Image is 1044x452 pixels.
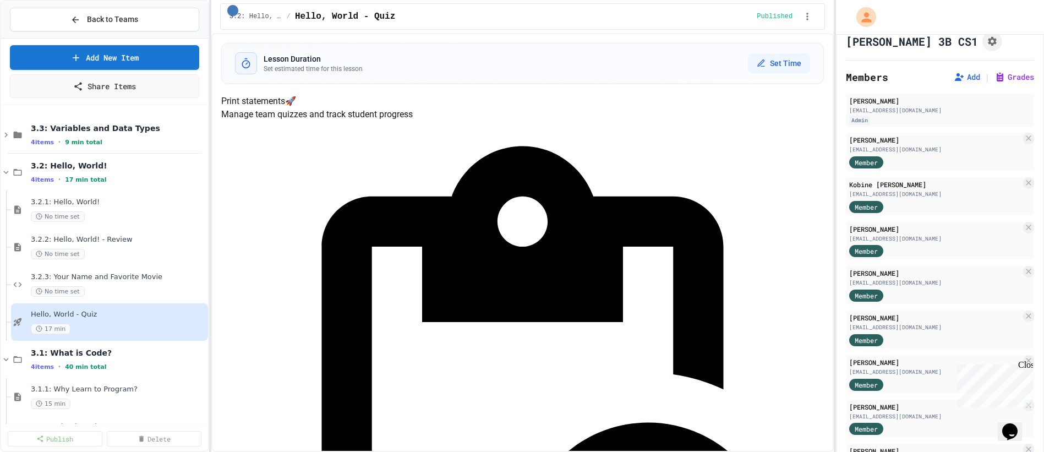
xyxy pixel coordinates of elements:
div: [EMAIL_ADDRESS][DOMAIN_NAME] [849,412,1021,421]
div: Admin [849,116,870,125]
div: [EMAIL_ADDRESS][DOMAIN_NAME] [849,190,1021,198]
div: [PERSON_NAME] [849,402,1021,412]
span: 3.2.2: Hello, World! - Review [31,235,206,244]
span: Member [855,291,878,301]
div: [PERSON_NAME] [849,357,1021,367]
p: Manage team quizzes and track student progress [221,108,824,121]
span: Hello, World - Quiz [31,310,206,319]
span: Member [855,202,878,212]
a: Add New Item [10,45,199,70]
a: Delete [107,431,201,446]
span: 3.1.1: Why Learn to Program? [31,385,206,394]
div: [EMAIL_ADDRESS][DOMAIN_NAME] [849,145,1021,154]
button: Set Time [748,53,810,73]
div: [PERSON_NAME] [849,96,1031,106]
iframe: chat widget [998,408,1033,441]
span: 17 min [31,324,70,334]
span: • [58,175,61,184]
span: Member [855,246,878,256]
div: Content is published and visible to students [757,12,797,21]
span: Back to Teams [87,14,138,25]
span: 3.2: Hello, World! [31,161,206,171]
span: 3.3: Variables and Data Types [31,123,206,133]
h3: Lesson Duration [264,53,363,64]
button: Assignment Settings [982,31,1002,51]
span: 4 items [31,176,54,183]
span: Member [855,335,878,345]
span: 4 items [31,139,54,146]
div: Kobine [PERSON_NAME] [849,179,1021,189]
h2: Members [846,69,888,85]
div: [EMAIL_ADDRESS][DOMAIN_NAME] [849,279,1021,287]
span: 3.2: Hello, World! [229,12,282,21]
div: [PERSON_NAME] [849,313,1021,323]
span: / [287,12,291,21]
div: [EMAIL_ADDRESS][DOMAIN_NAME] [849,235,1021,243]
span: • [58,362,61,371]
div: [PERSON_NAME] [849,268,1021,278]
span: 40 min total [65,363,106,371]
span: Hello, World - Quiz [295,10,395,23]
a: Publish [8,431,102,446]
span: 3.2.3: Your Name and Favorite Movie [31,273,206,282]
span: No time set [31,211,85,222]
div: [EMAIL_ADDRESS][DOMAIN_NAME] [849,323,1021,331]
span: Member [855,157,878,167]
span: • [58,138,61,146]
div: Chat with us now!Close [4,4,76,70]
div: [PERSON_NAME] [849,135,1021,145]
button: Grades [994,72,1034,83]
span: No time set [31,286,85,297]
div: [PERSON_NAME] [849,224,1021,234]
a: Share Items [10,74,199,98]
span: 3.1: What is Code? [31,348,206,358]
span: Member [855,424,878,434]
span: 9 min total [65,139,102,146]
iframe: chat widget [953,360,1033,407]
span: No time set [31,249,85,259]
span: | [985,70,990,84]
span: 3.1.2: What is Code? [31,422,206,432]
span: 3.2.1: Hello, World! [31,198,206,207]
span: 4 items [31,363,54,371]
span: 17 min total [65,176,106,183]
h4: Print statements 🚀 [221,95,824,108]
span: Published [757,12,792,21]
button: Add [954,72,980,83]
div: [EMAIL_ADDRESS][DOMAIN_NAME] [849,106,1031,115]
div: My Account [845,4,879,30]
p: Set estimated time for this lesson [264,64,363,73]
div: [EMAIL_ADDRESS][DOMAIN_NAME] [849,368,1021,376]
span: Member [855,380,878,390]
h1: [PERSON_NAME] 3B CS1 [846,34,978,49]
button: Back to Teams [10,8,199,31]
span: 15 min [31,399,70,409]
